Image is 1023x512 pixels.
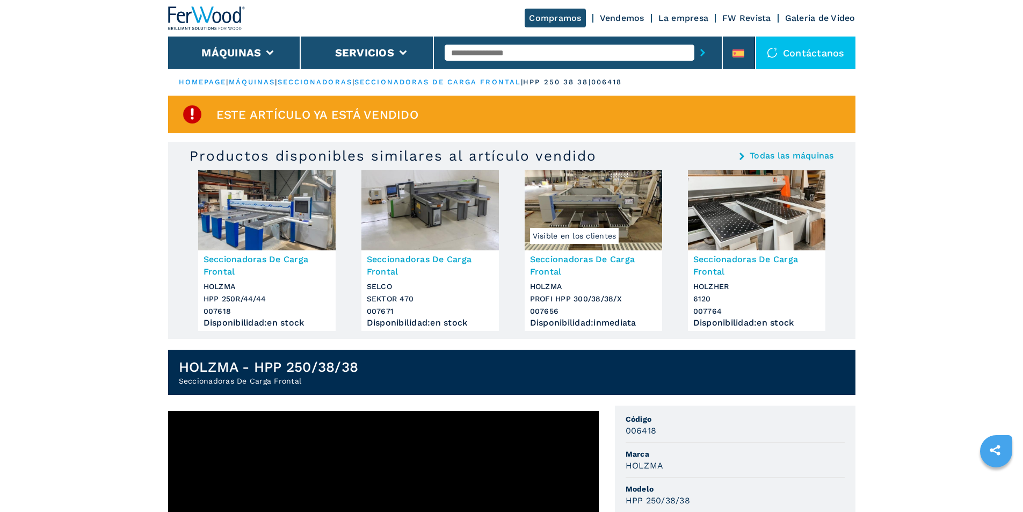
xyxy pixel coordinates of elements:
h2: Seccionadoras De Carga Frontal [179,376,359,386]
div: Disponibilidad : en stock [693,320,820,326]
a: Compramos [525,9,585,27]
span: | [275,78,277,86]
h1: HOLZMA - HPP 250/38/38 [179,358,359,376]
a: Todas las máquinas [750,152,834,160]
span: Marca [626,449,845,459]
button: submit-button [694,40,711,65]
img: SoldProduct [182,104,203,125]
span: Modelo [626,484,845,494]
img: Contáctanos [767,47,778,58]
img: Seccionadoras De Carga Frontal SELCO SEKTOR 470 [361,170,499,250]
div: Contáctanos [756,37,855,69]
iframe: Chat [977,464,1015,504]
h3: HPP 250/38/38 [626,494,690,507]
button: Servicios [335,46,394,59]
p: hpp 250 38 38 | [523,77,591,87]
a: Seccionadoras De Carga Frontal HOLZMA PROFI HPP 300/38/38/XVisible en los clientesSeccionadoras D... [525,170,662,331]
a: Vendemos [600,13,644,23]
img: Seccionadoras De Carga Frontal HOLZHER 6120 [688,170,825,250]
div: Disponibilidad : en stock [367,320,494,326]
button: Máquinas [201,46,261,59]
a: FW Revista [722,13,771,23]
a: La empresa [658,13,709,23]
h3: HOLZMA [626,459,664,472]
a: Galeria de Video [785,13,855,23]
span: | [352,78,354,86]
h3: Seccionadoras De Carga Frontal [693,253,820,278]
div: Disponibilidad : en stock [204,320,330,326]
img: Seccionadoras De Carga Frontal HOLZMA HPP 250R/44/44 [198,170,336,250]
img: Ferwood [168,6,245,30]
a: Seccionadoras De Carga Frontal SELCO SEKTOR 470Seccionadoras De Carga FrontalSELCOSEKTOR 47000767... [361,170,499,331]
span: | [521,78,523,86]
div: Disponibilidad : inmediata [530,320,657,326]
a: máquinas [229,78,275,86]
a: sharethis [982,437,1009,464]
h3: Productos disponibles similares al artículo vendido [190,147,597,164]
a: seccionadoras [278,78,352,86]
span: | [226,78,228,86]
h3: Seccionadoras De Carga Frontal [530,253,657,278]
p: 006418 [591,77,622,87]
span: Visible en los clientes [530,228,619,244]
h3: HOLZMA HPP 250R/44/44 007618 [204,280,330,318]
h3: HOLZHER 6120 007764 [693,280,820,318]
h3: SELCO SEKTOR 470 007671 [367,280,494,318]
span: Código [626,414,845,424]
h3: HOLZMA PROFI HPP 300/38/38/X 007656 [530,280,657,318]
a: Seccionadoras De Carga Frontal HOLZMA HPP 250R/44/44Seccionadoras De Carga FrontalHOLZMAHPP 250R/... [198,170,336,331]
h3: 006418 [626,424,657,437]
a: Seccionadoras De Carga Frontal HOLZHER 6120Seccionadoras De Carga FrontalHOLZHER6120007764Disponi... [688,170,825,331]
a: HOMEPAGE [179,78,227,86]
img: Seccionadoras De Carga Frontal HOLZMA PROFI HPP 300/38/38/X [525,170,662,250]
h3: Seccionadoras De Carga Frontal [204,253,330,278]
a: seccionadoras de carga frontal [354,78,521,86]
h3: Seccionadoras De Carga Frontal [367,253,494,278]
span: Este artículo ya está vendido [216,109,418,121]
